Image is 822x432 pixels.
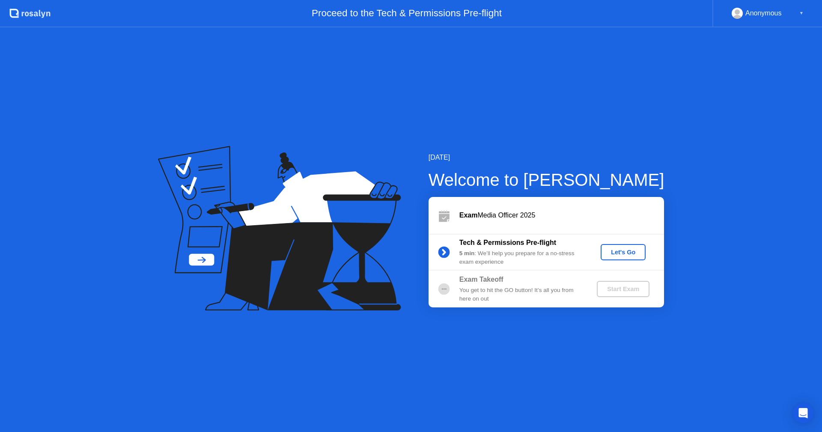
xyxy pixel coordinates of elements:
button: Start Exam [597,281,649,297]
div: Start Exam [600,286,646,292]
b: Exam Takeoff [459,276,503,283]
div: [DATE] [429,152,664,163]
div: Welcome to [PERSON_NAME] [429,167,664,193]
div: Let's Go [604,249,642,256]
div: Anonymous [745,8,782,19]
button: Let's Go [601,244,646,260]
div: ▼ [799,8,804,19]
b: Exam [459,212,478,219]
b: Tech & Permissions Pre-flight [459,239,556,246]
div: You get to hit the GO button! It’s all you from here on out [459,286,583,304]
div: Media Officer 2025 [459,210,664,220]
div: Open Intercom Messenger [793,403,813,423]
div: : We’ll help you prepare for a no-stress exam experience [459,249,583,267]
b: 5 min [459,250,475,256]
